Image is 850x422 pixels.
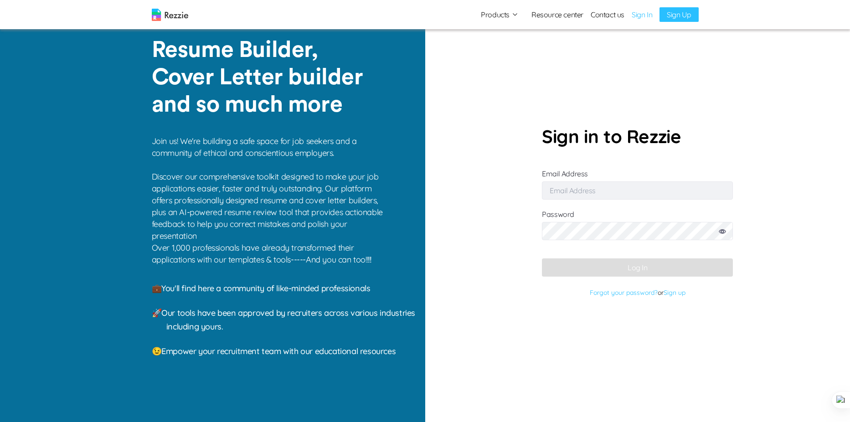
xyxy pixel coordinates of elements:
[542,181,733,200] input: Email Address
[152,346,396,356] span: 😉 Empower your recruitment team with our educational resources
[542,123,733,150] p: Sign in to Rezzie
[152,283,371,293] span: 💼 You'll find here a community of like-minded professionals
[542,169,733,195] label: Email Address
[542,210,733,249] label: Password
[632,9,652,20] a: Sign In
[542,222,733,240] input: Password
[542,258,733,277] button: Log In
[659,7,698,22] a: Sign Up
[542,286,733,299] p: or
[152,135,389,242] p: Join us! We're building a safe space for job seekers and a community of ethical and conscientious...
[152,242,389,266] p: Over 1,000 professionals have already transformed their applications with our templates & tools--...
[152,36,379,118] p: Resume Builder, Cover Letter builder and so much more
[152,9,188,21] img: logo
[590,288,658,297] a: Forgot your password?
[152,308,415,332] span: 🚀 Our tools have been approved by recruiters across various industries including yours.
[481,9,519,20] button: Products
[531,9,583,20] a: Resource center
[591,9,624,20] a: Contact us
[664,288,685,297] a: Sign up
